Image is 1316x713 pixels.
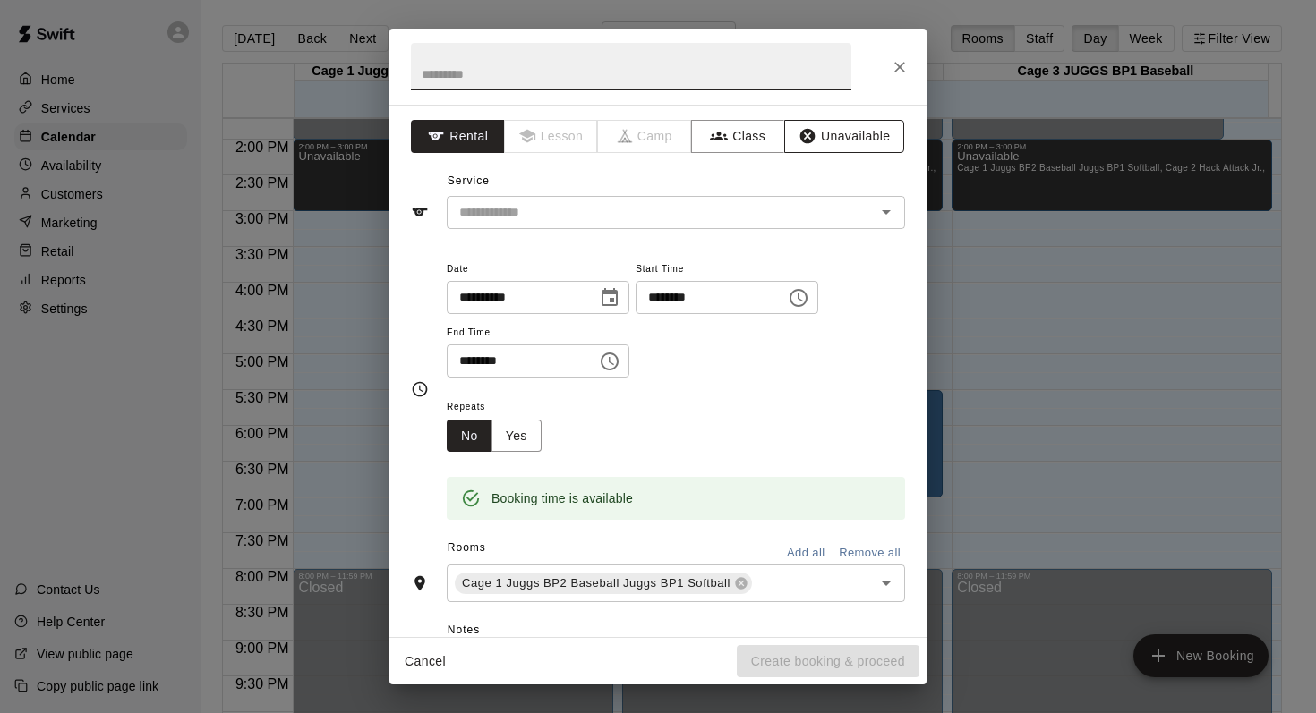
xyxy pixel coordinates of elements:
button: No [447,420,492,453]
div: outlined button group [447,420,542,453]
div: Cage 1 Juggs BP2 Baseball Juggs BP1 Softball [455,573,752,594]
button: Rental [411,120,505,153]
svg: Rooms [411,574,429,592]
span: Service [448,174,490,187]
button: Cancel [397,645,454,678]
button: Class [691,120,785,153]
svg: Timing [411,380,429,398]
button: Unavailable [784,120,904,153]
span: End Time [447,321,629,345]
span: Lessons must be created in the Services page first [505,120,599,153]
div: Booking time is available [491,482,633,514]
span: Cage 1 Juggs BP2 Baseball Juggs BP1 Softball [455,574,738,592]
button: Choose time, selected time is 3:30 PM [592,344,628,379]
button: Yes [491,420,542,453]
svg: Service [411,203,429,221]
span: Camps can only be created in the Services page [598,120,692,153]
button: Choose time, selected time is 3:00 PM [781,280,816,316]
span: Repeats [447,395,556,420]
span: Notes [448,616,905,645]
button: Add all [777,539,834,567]
button: Remove all [834,539,905,567]
span: Start Time [636,258,818,282]
span: Date [447,258,629,282]
span: Rooms [448,541,486,554]
button: Close [884,51,916,83]
button: Open [874,199,899,225]
button: Choose date, selected date is Aug 20, 2025 [592,280,628,316]
button: Open [874,571,899,596]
